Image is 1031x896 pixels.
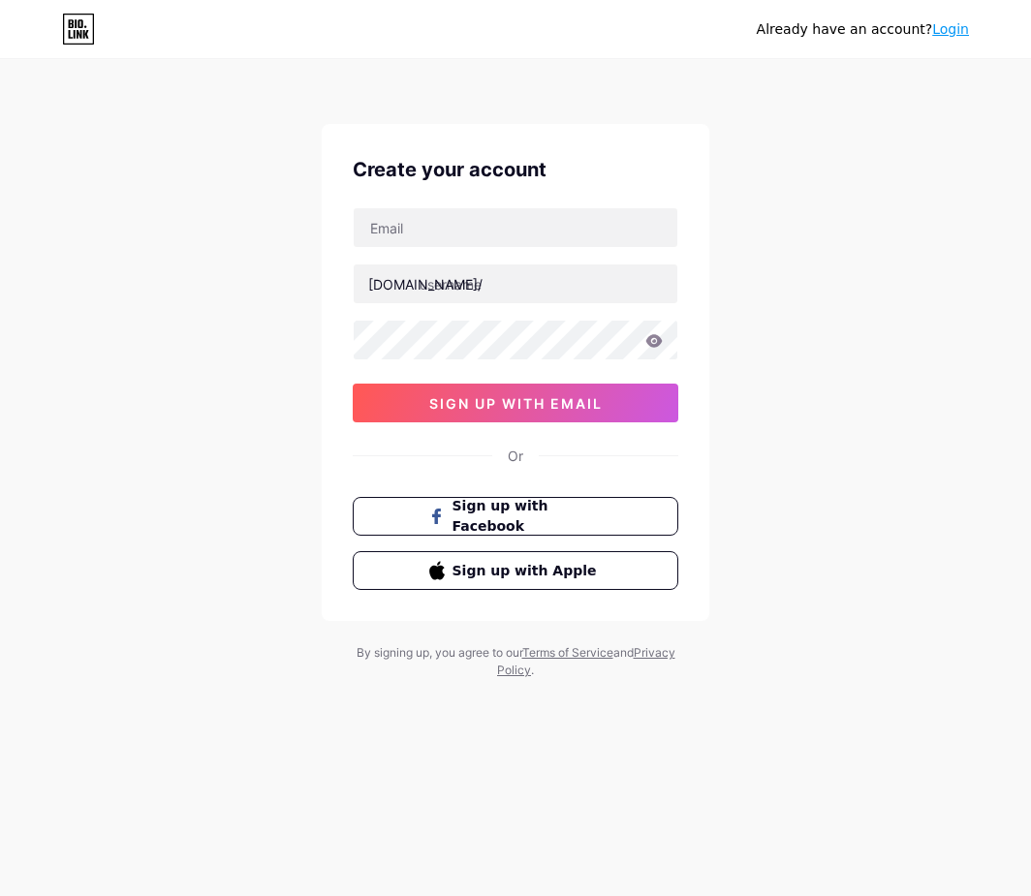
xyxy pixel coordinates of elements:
[353,551,678,590] button: Sign up with Apple
[453,496,603,537] span: Sign up with Facebook
[368,274,483,294] div: [DOMAIN_NAME]/
[453,561,603,581] span: Sign up with Apple
[757,19,969,40] div: Already have an account?
[429,395,603,412] span: sign up with email
[353,155,678,184] div: Create your account
[353,384,678,422] button: sign up with email
[932,21,969,37] a: Login
[351,644,680,679] div: By signing up, you agree to our and .
[522,645,613,660] a: Terms of Service
[354,264,677,303] input: username
[353,497,678,536] button: Sign up with Facebook
[508,446,523,466] div: Or
[354,208,677,247] input: Email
